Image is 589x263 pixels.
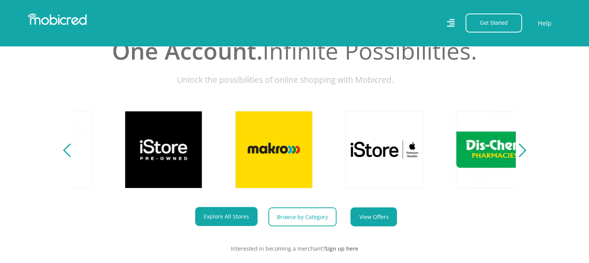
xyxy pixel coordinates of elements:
[65,142,75,157] button: Previous
[28,14,87,25] img: Mobicred
[268,207,337,226] a: Browse by Category
[537,18,552,28] a: Help
[80,244,510,253] p: Interested in becoming a merchant?
[80,74,510,86] p: Unlock the possibilities of online shopping with Mobicred.
[80,37,510,65] h2: Infinite Possibilities.
[350,207,397,226] a: View Offers
[465,14,522,32] button: Get Started
[515,142,524,157] button: Next
[325,245,358,252] a: Sign up here
[112,35,263,67] span: One Account.
[195,207,258,226] a: Explore All Stores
